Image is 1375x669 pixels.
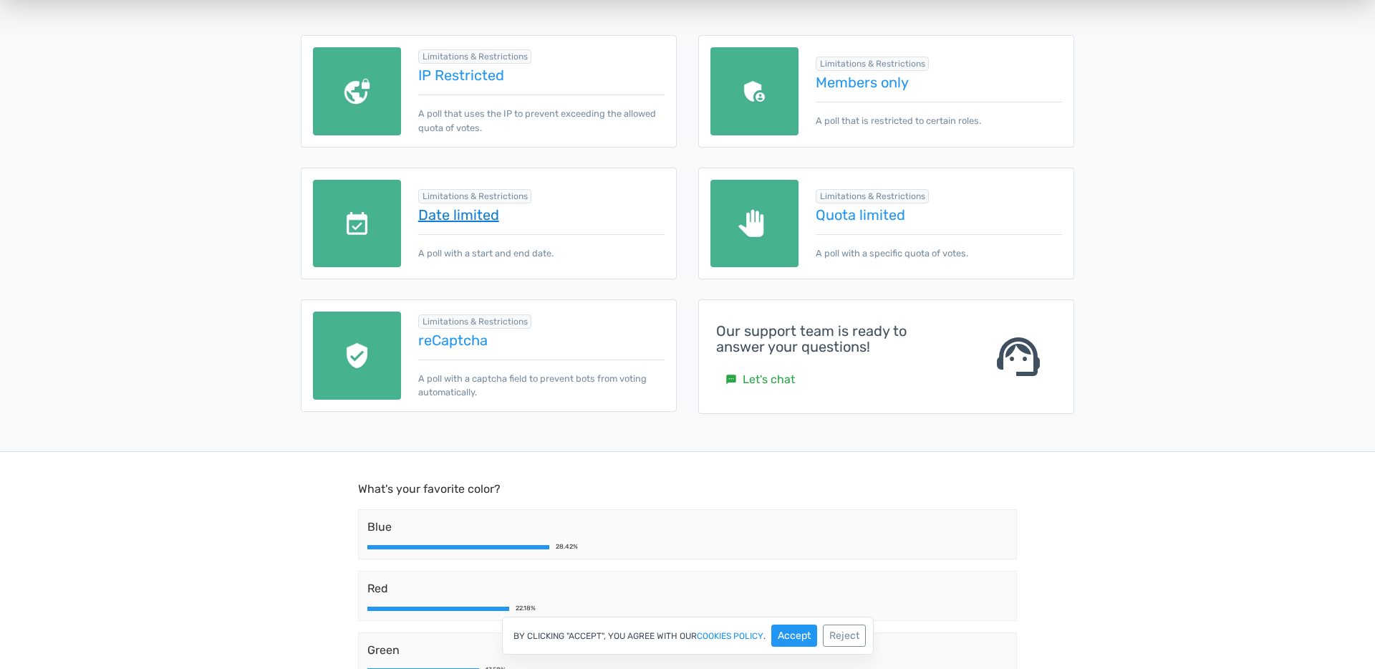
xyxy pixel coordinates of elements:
[710,180,799,268] img: quota-limited.png.webp
[502,617,874,655] div: By clicking "Accept", you agree with our .
[367,314,1008,331] span: Purple
[816,74,1062,90] a: Members only
[993,331,1044,382] span: support_agent
[418,360,665,399] p: A poll with a captcha field to prevent bots from voting automatically.
[486,277,506,284] div: 17.42%
[418,49,532,64] span: Browse all in Limitations & Restrictions
[516,153,536,160] div: 22.18%
[556,92,578,98] div: 28.42%
[313,47,401,135] img: ip-restricted.png.webp
[367,67,1008,84] span: Blue
[418,95,665,134] p: A poll that uses the IP to prevent exceeding the allowed quota of votes.
[823,625,866,647] button: Reject
[816,102,1062,127] p: A poll that is restricted to certain roles.
[313,180,401,268] img: date-limited.png.webp
[418,332,665,348] a: reCaptcha
[313,312,401,400] img: recaptcha.png.webp
[367,251,1008,269] span: Orange
[771,625,817,647] button: Accept
[418,234,665,260] p: A poll with a start and end date.
[816,57,930,71] span: Browse all in Limitations & Restrictions
[716,366,804,393] a: smsLet's chat
[816,234,1062,260] p: A poll with a specific quota of votes.
[367,128,1008,145] span: Red
[486,215,506,221] div: 17.50%
[725,374,737,385] small: sms
[418,207,665,223] a: Date limited
[418,314,532,329] span: Browse all in Limitations & Restrictions
[367,190,1008,207] span: Green
[716,323,957,355] h4: Our support team is ready to answer your questions!
[466,339,488,345] div: 14.47%
[418,67,665,83] a: IP Restricted
[816,189,930,203] span: Browse all in Limitations & Restrictions
[697,632,763,640] a: cookies policy
[418,189,532,203] span: Browse all in Limitations & Restrictions
[358,29,1017,46] p: What's your favorite color?
[710,47,799,135] img: members-only.png.webp
[816,207,1062,223] a: Quota limited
